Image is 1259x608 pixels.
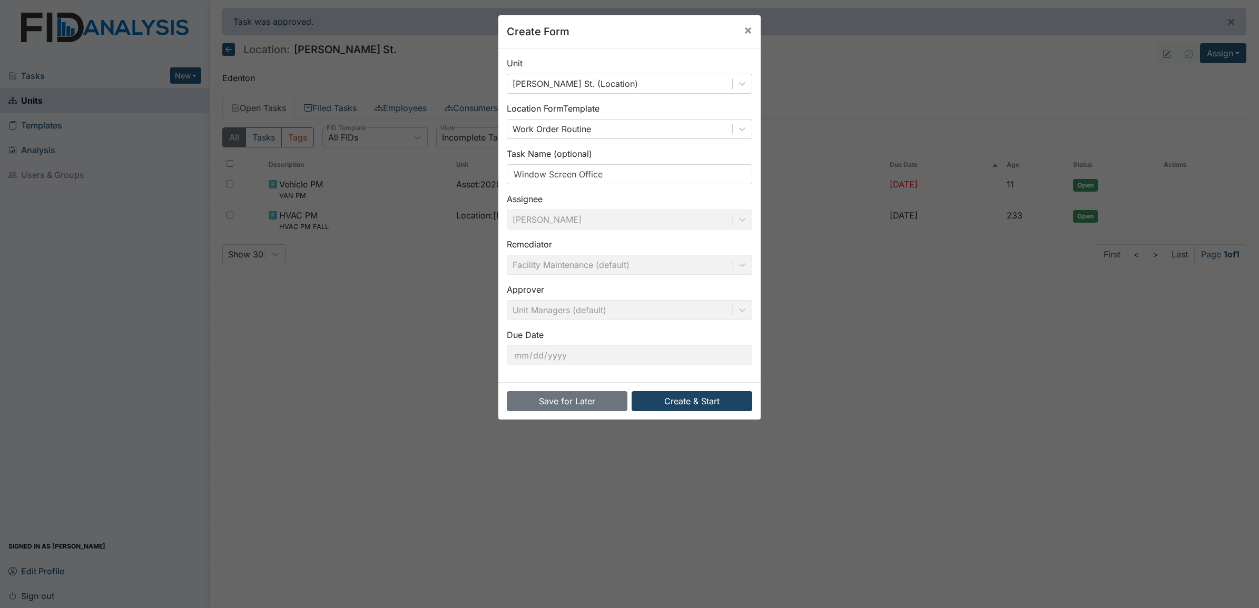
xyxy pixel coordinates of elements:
h5: Create Form [507,24,569,39]
label: Unit [507,57,523,69]
button: Create & Start [632,391,752,411]
div: Work Order Routine [513,123,591,135]
label: Task Name (optional) [507,147,592,160]
button: Save for Later [507,391,627,411]
label: Approver [507,283,544,296]
label: Location Form Template [507,102,599,115]
label: Assignee [507,193,543,205]
div: [PERSON_NAME] St. (Location) [513,77,638,90]
label: Remediator [507,238,552,251]
span: × [744,22,752,37]
label: Due Date [507,328,544,341]
button: Close [735,15,761,45]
